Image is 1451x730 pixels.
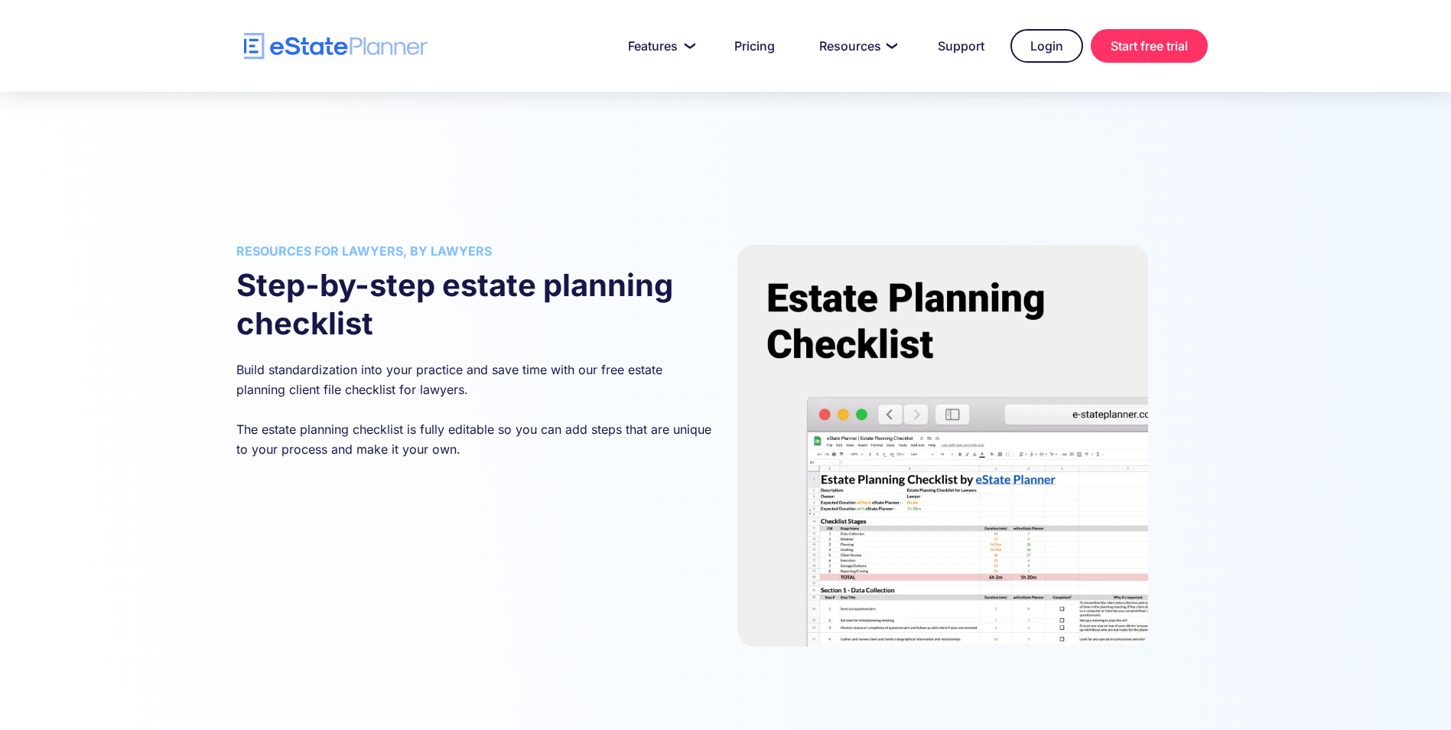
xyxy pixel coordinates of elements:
[236,245,714,257] h3: Resources for lawyers, by lawyers
[801,31,912,61] a: Resources
[610,31,708,61] a: Features
[1010,29,1083,63] a: Login
[919,31,1003,61] a: Support
[244,33,428,60] a: home
[716,31,793,61] a: Pricing
[236,360,714,459] p: Build standardization into your practice and save time with our free estate planning client file ...
[236,266,714,343] h2: Step-by-step estate planning checklist
[1091,29,1208,63] a: Start free trial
